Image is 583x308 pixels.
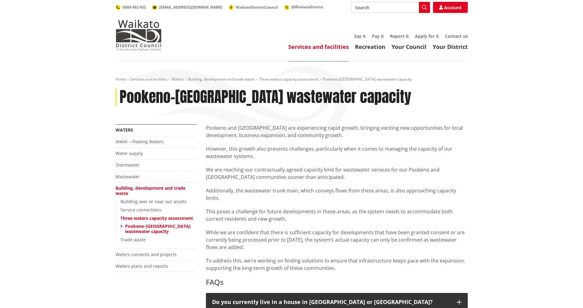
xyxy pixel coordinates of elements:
[152,5,223,10] a: [EMAIL_ADDRESS][DOMAIN_NAME]
[206,229,468,251] p: While we are confident that there is sufficient capacity for developments that have been granted ...
[236,5,278,10] span: WaikatoDistrictCouncil
[116,127,133,133] a: Waters
[120,88,411,106] h1: Pookeno-[GEOGRAPHIC_DATA] wastewater capacity
[116,185,185,196] a: Building, development and trade waste
[291,4,323,10] span: @WaikatoDistrict
[354,33,366,39] a: Say it
[120,215,193,221] a: Three waters capacity assessment
[355,43,385,50] a: Recreation
[372,33,384,39] a: Pay it
[445,33,468,39] a: Contact us
[415,33,439,39] a: Apply for it
[116,139,163,144] a: IAWAI – Flowing Waters
[125,223,191,234] a: Pookeno-[GEOGRAPHIC_DATA] wastewater capacity
[392,43,427,50] a: Your Council
[351,2,430,13] input: Search input
[433,43,468,50] a: Your District
[116,77,126,82] a: Home
[120,207,161,213] a: Service connections
[206,187,456,201] span: Additionally, the wastewater trunk main, which conveys flows from these areas, is also approachin...
[206,124,468,139] p: Pookeno and [GEOGRAPHIC_DATA] are experiencing rapid growth, bringing exciting new opportunities ...
[390,33,409,39] a: Report it
[206,257,468,272] p: To address this, we’re working on finding solutions to ensure that infrastructure keeps pace with...
[212,299,451,305] div: Do you currently live in a house in [GEOGRAPHIC_DATA] or [GEOGRAPHIC_DATA]?
[116,162,140,168] a: Stormwater
[188,77,255,82] a: Building, development and trade waste
[116,150,143,156] a: Water supply
[123,5,146,10] span: 0800 492 452
[206,145,468,160] p: However, this growth also presents challenges, particularly when it comes to managing the capacit...
[116,5,146,10] a: 0800 492 452
[116,20,162,50] img: Waikato District Council - Te Kaunihera aa Takiwaa o Waikato
[120,237,146,243] a: Trade waste
[323,77,412,82] span: Pookeno-[GEOGRAPHIC_DATA] wastewater capacity
[116,251,177,257] a: Waters consents and projects
[433,2,468,13] a: Account
[206,208,468,223] p: This poses a challenge for future developments in these areas, as the system needs to accommodate...
[116,174,140,180] a: Wastewater
[259,77,318,82] a: Three waters capacity assessment
[206,166,468,181] p: We are reaching our contractually agreed capacity limit for wastewater services for our Pookeno a...
[120,199,187,204] a: Building over or near our assets
[171,77,184,82] a: Waters
[130,77,167,82] a: Services and facilities
[159,5,223,10] span: [EMAIL_ADDRESS][DOMAIN_NAME]
[116,77,468,82] nav: breadcrumb
[206,278,468,287] h3: FAQs
[116,263,168,269] a: Waters plans and reports
[288,43,349,50] a: Services and facilities
[229,5,278,10] a: WaikatoDistrictCouncil
[284,4,323,10] a: @WaikatoDistrict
